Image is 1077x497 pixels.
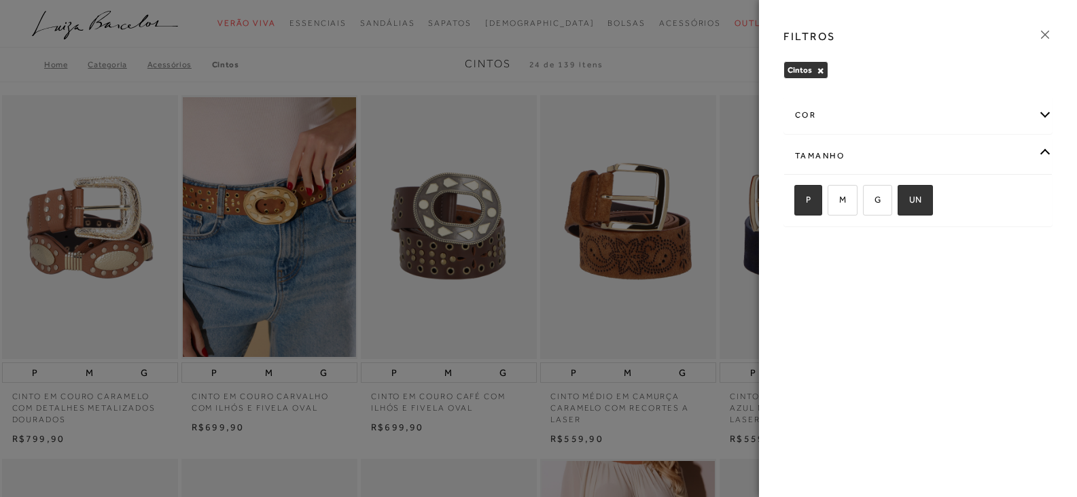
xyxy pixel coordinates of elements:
input: M [826,195,839,209]
input: UN [896,195,909,209]
span: P [796,194,811,205]
span: M [829,194,846,205]
h3: FILTROS [783,29,836,44]
input: G [861,195,875,209]
div: Tamanho [784,138,1052,174]
input: P [792,195,806,209]
div: cor [784,97,1052,133]
button: Cintos Close [817,66,824,75]
span: G [864,194,881,205]
span: Cintos [788,65,812,75]
span: UN [899,194,921,205]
